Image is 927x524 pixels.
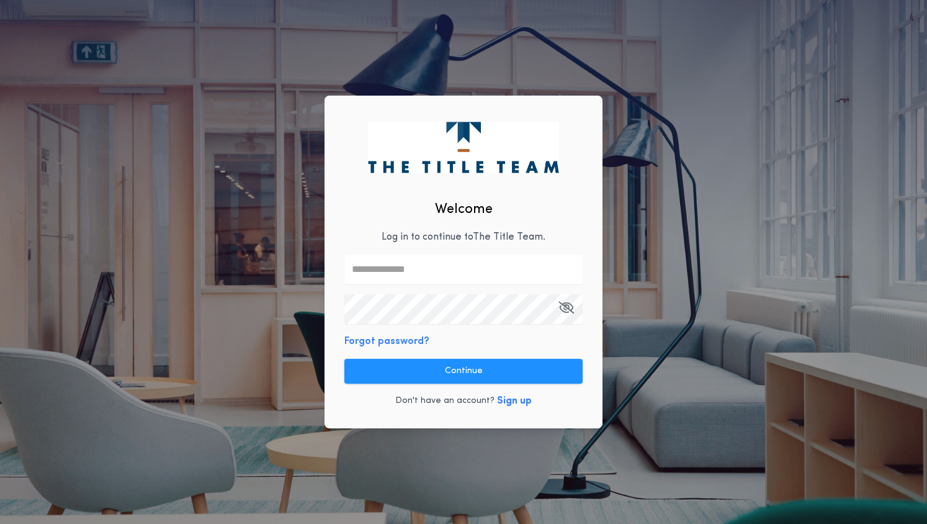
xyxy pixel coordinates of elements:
[344,359,583,384] button: Continue
[344,334,429,349] button: Forgot password?
[368,122,558,173] img: logo
[395,395,495,407] p: Don't have an account?
[435,199,493,220] h2: Welcome
[497,394,532,409] button: Sign up
[382,230,545,245] p: Log in to continue to The Title Team .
